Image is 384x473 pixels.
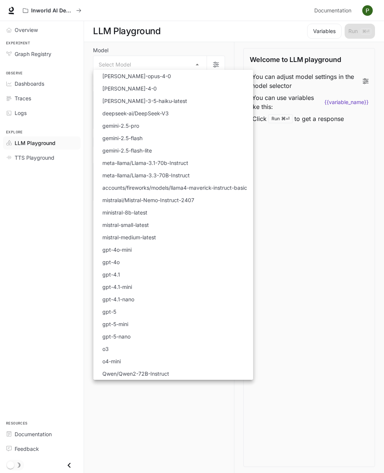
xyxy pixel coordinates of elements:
p: mistralai/Mistral-Nemo-Instruct-2407 [102,196,194,204]
p: gpt-4.1-nano [102,295,134,303]
p: gpt-5-nano [102,332,130,340]
p: accounts/fireworks/models/llama4-maverick-instruct-basic [102,184,247,192]
p: o4-mini [102,357,121,365]
p: gemini-2.5-pro [102,122,139,130]
p: gpt-5 [102,308,116,316]
p: gpt-4o [102,258,120,266]
p: [PERSON_NAME]-3-5-haiku-latest [102,97,187,105]
p: mistral-medium-latest [102,233,156,241]
p: ministral-8b-latest [102,209,147,216]
p: Qwen/Qwen2-72B-Instruct [102,370,169,378]
p: meta-llama/Llama-3.3-70B-Instruct [102,171,190,179]
p: gpt-4.1-mini [102,283,132,291]
p: gemini-2.5-flash-lite [102,147,152,154]
p: o3 [102,345,109,353]
p: gpt-5-mini [102,320,128,328]
p: [PERSON_NAME]-opus-4-0 [102,72,171,80]
p: [PERSON_NAME]-4-0 [102,85,157,92]
p: gpt-4o-mini [102,246,132,254]
p: gemini-2.5-flash [102,134,142,142]
p: meta-llama/Llama-3.1-70b-Instruct [102,159,188,167]
p: gpt-4.1 [102,271,120,278]
p: mistral-small-latest [102,221,149,229]
p: deepseek-ai/DeepSeek-V3 [102,109,169,117]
